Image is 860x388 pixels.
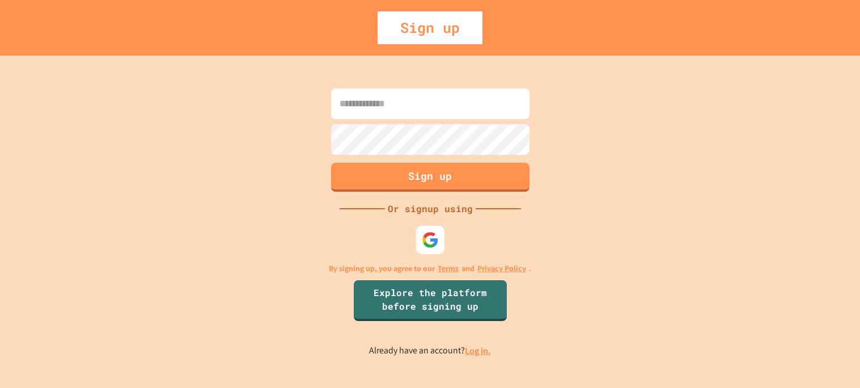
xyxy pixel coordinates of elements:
[385,202,476,216] div: Or signup using
[477,263,526,275] a: Privacy Policy
[465,345,491,357] a: Log in.
[329,263,531,275] p: By signing up, you agree to our and .
[422,231,439,248] img: google-icon.svg
[331,163,529,192] button: Sign up
[438,263,459,275] a: Terms
[378,11,482,44] div: Sign up
[354,280,507,321] a: Explore the platform before signing up
[369,344,491,358] p: Already have an account?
